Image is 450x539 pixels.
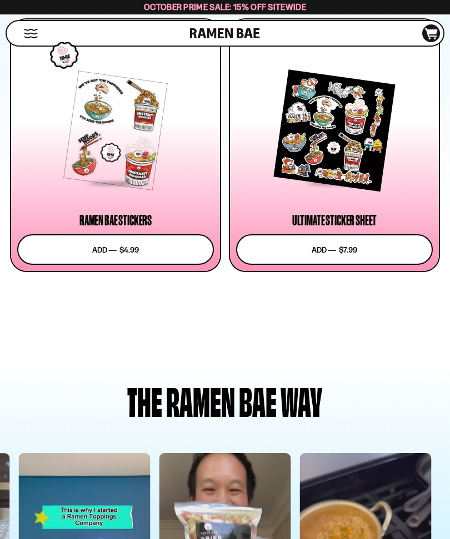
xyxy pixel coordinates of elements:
div: Ramen Bae Stickers [79,214,152,227]
button: Add ― $4.99 [17,234,214,265]
span: October Prime Sale: 15% off Sitewide [144,2,306,12]
div: Bae [239,380,277,421]
a: 4.86 stars 14 reviews Ultimate Sticker Sheet Add ― $7.99 [229,18,440,272]
button: Mobile Menu Trigger [23,29,38,38]
a: 4.75 stars 32 reviews Ramen Bae Stickers Add ― $4.99 [10,18,221,272]
div: The [127,380,162,421]
button: Add ― $7.99 [236,234,433,265]
div: way [281,380,322,421]
div: Ultimate Sticker Sheet [292,214,377,227]
div: Ramen [166,380,235,421]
